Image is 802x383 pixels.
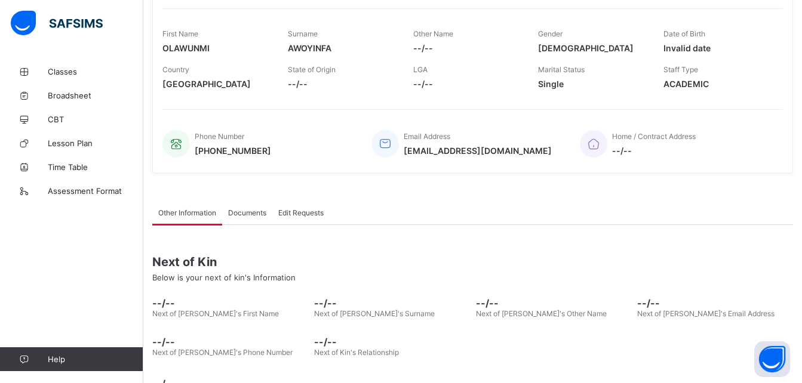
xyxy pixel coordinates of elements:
[48,162,143,172] span: Time Table
[278,208,324,217] span: Edit Requests
[663,79,771,89] span: ACADEMIC
[162,79,270,89] span: [GEOGRAPHIC_DATA]
[663,29,705,38] span: Date of Birth
[476,309,607,318] span: Next of [PERSON_NAME]'s Other Name
[48,115,143,124] span: CBT
[413,43,521,53] span: --/--
[152,273,296,282] span: Below is your next of kin's Information
[195,132,244,141] span: Phone Number
[152,255,793,269] span: Next of Kin
[538,65,585,74] span: Marital Status
[162,65,189,74] span: Country
[48,67,143,76] span: Classes
[663,65,698,74] span: Staff Type
[48,186,143,196] span: Assessment Format
[314,297,470,309] span: --/--
[476,297,632,309] span: --/--
[228,208,266,217] span: Documents
[754,341,790,377] button: Open asap
[152,348,293,357] span: Next of [PERSON_NAME]'s Phone Number
[413,65,428,74] span: LGA
[48,354,143,364] span: Help
[152,336,308,348] span: --/--
[404,132,450,141] span: Email Address
[48,138,143,148] span: Lesson Plan
[48,91,143,100] span: Broadsheet
[314,309,435,318] span: Next of [PERSON_NAME]'s Surname
[413,79,521,89] span: --/--
[314,348,399,357] span: Next of Kin's Relationship
[637,297,793,309] span: --/--
[11,11,103,36] img: safsims
[404,146,552,156] span: [EMAIL_ADDRESS][DOMAIN_NAME]
[152,309,279,318] span: Next of [PERSON_NAME]'s First Name
[162,29,198,38] span: First Name
[288,43,395,53] span: AWOYINFA
[538,29,563,38] span: Gender
[162,43,270,53] span: OLAWUNMI
[288,65,336,74] span: State of Origin
[612,146,696,156] span: --/--
[152,297,308,309] span: --/--
[637,309,775,318] span: Next of [PERSON_NAME]'s Email Address
[663,43,771,53] span: Invalid date
[158,208,216,217] span: Other Information
[413,29,453,38] span: Other Name
[288,79,395,89] span: --/--
[288,29,318,38] span: Surname
[538,43,646,53] span: [DEMOGRAPHIC_DATA]
[195,146,271,156] span: [PHONE_NUMBER]
[612,132,696,141] span: Home / Contract Address
[314,336,470,348] span: --/--
[538,79,646,89] span: Single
